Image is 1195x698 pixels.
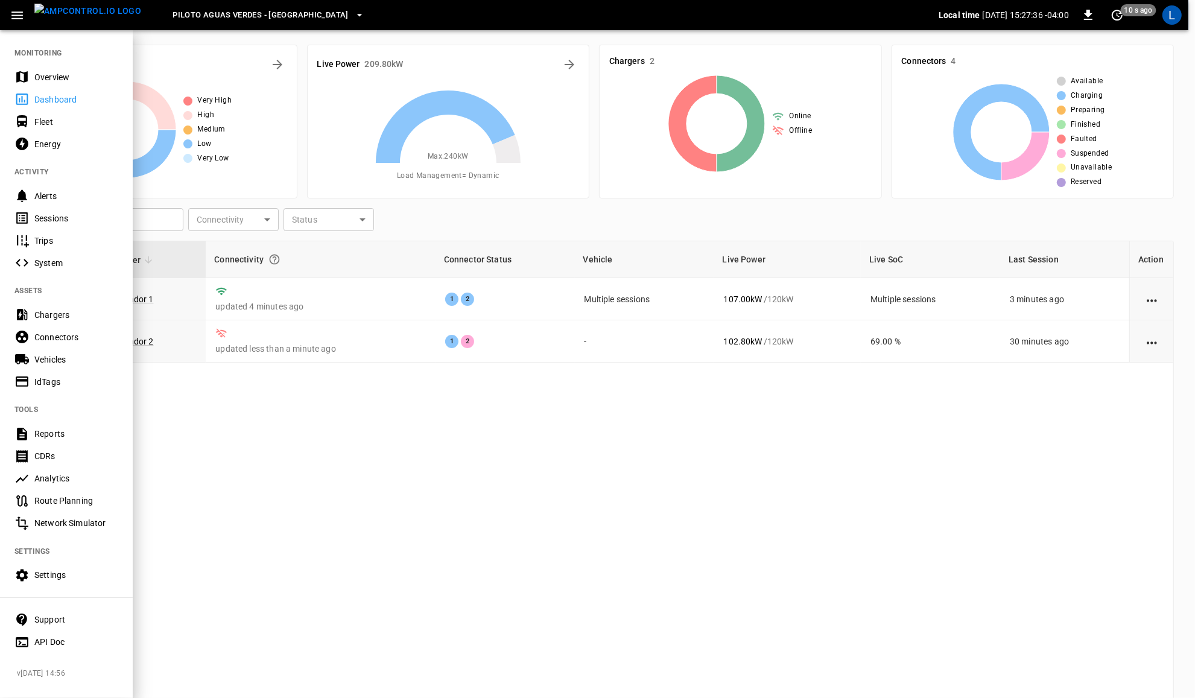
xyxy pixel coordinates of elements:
[34,569,118,581] div: Settings
[34,235,118,247] div: Trips
[173,8,349,22] span: Piloto Aguas Verdes - [GEOGRAPHIC_DATA]
[34,71,118,83] div: Overview
[34,614,118,626] div: Support
[34,212,118,224] div: Sessions
[34,495,118,507] div: Route Planning
[34,331,118,343] div: Connectors
[1162,5,1182,25] div: profile-icon
[34,138,118,150] div: Energy
[34,472,118,484] div: Analytics
[34,257,118,269] div: System
[34,376,118,388] div: IdTags
[939,9,980,21] p: Local time
[34,116,118,128] div: Fleet
[1108,5,1127,25] button: set refresh interval
[34,450,118,462] div: CDRs
[1121,4,1156,16] span: 10 s ago
[34,309,118,321] div: Chargers
[34,190,118,202] div: Alerts
[34,428,118,440] div: Reports
[17,668,123,680] span: v [DATE] 14:56
[34,517,118,529] div: Network Simulator
[34,636,118,648] div: API Doc
[983,9,1069,21] p: [DATE] 15:27:36 -04:00
[34,94,118,106] div: Dashboard
[34,4,141,19] img: ampcontrol.io logo
[34,354,118,366] div: Vehicles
